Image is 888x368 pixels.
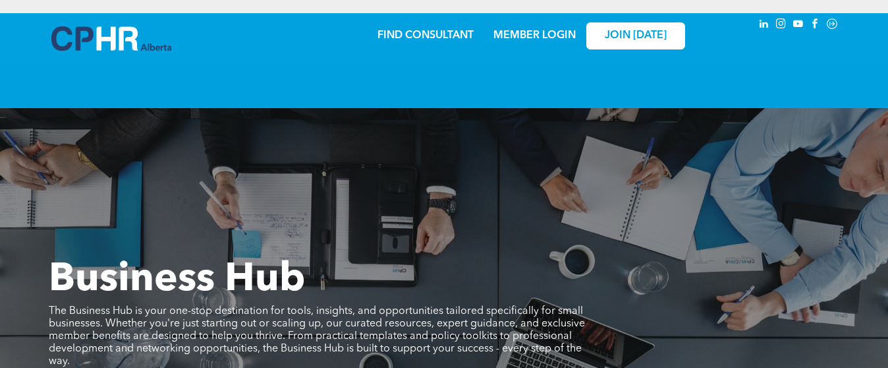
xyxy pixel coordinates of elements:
a: FIND CONSULTANT [377,30,474,41]
a: instagram [773,16,788,34]
a: Social network [825,16,839,34]
span: Business Hub [49,261,306,300]
a: MEMBER LOGIN [493,30,576,41]
a: JOIN [DATE] [586,22,685,49]
img: A blue and white logo for cp alberta [51,26,171,51]
span: The Business Hub is your one-stop destination for tools, insights, and opportunities tailored spe... [49,306,585,367]
a: youtube [791,16,805,34]
span: JOIN [DATE] [605,30,667,42]
a: linkedin [756,16,771,34]
a: facebook [808,16,822,34]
